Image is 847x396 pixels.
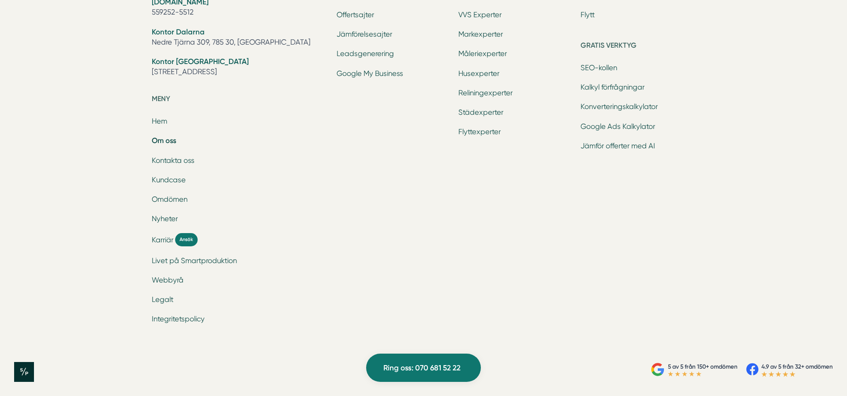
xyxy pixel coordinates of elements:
a: Webbyrå [152,276,184,284]
span: Ring oss: 070 681 52 22 [383,362,461,374]
a: Konverteringskalkylator [581,102,658,111]
a: SEO-kollen [581,64,617,72]
p: 5 av 5 från 150+ omdömen [668,362,738,371]
a: Integritetspolicy [152,315,205,323]
a: Offertsajter [337,11,374,19]
a: Leadsgenerering [337,49,394,58]
a: Reliningexperter [458,89,513,97]
a: Städexperter [458,108,503,117]
a: Legalt [152,295,173,304]
a: Hem [152,117,167,125]
p: 4.9 av 5 från 32+ omdömen [761,362,833,371]
a: Flytt [581,11,595,19]
a: Jämför offerter med AI [581,142,655,150]
a: Kontakta oss [152,156,195,165]
a: Husexperter [458,69,499,78]
a: Ring oss: 070 681 52 22 [366,354,481,382]
a: Om oss [152,136,176,145]
a: Markexperter [458,30,503,38]
a: Livet på Smartproduktion [152,256,237,265]
a: Karriär Ansök [152,233,326,246]
li: Nedre Tjärna 309, 785 30, [GEOGRAPHIC_DATA] [152,27,326,49]
strong: Kontor [GEOGRAPHIC_DATA] [152,57,249,66]
h5: Meny [152,93,326,107]
strong: Kontor Dalarna [152,27,205,36]
a: Kundcase [152,176,186,184]
a: Omdömen [152,195,187,204]
span: Ansök [175,233,198,246]
span: Karriär [152,235,173,245]
a: Google My Business [337,69,403,78]
a: Google Ads Kalkylator [581,122,655,131]
li: [STREET_ADDRESS] [152,57,326,79]
a: Kalkyl förfrågningar [581,83,645,91]
a: VVS Experter [458,11,502,19]
h5: Gratis verktyg [581,40,695,54]
a: Jämförelsesajter [337,30,392,38]
a: Flyttexperter [458,128,501,136]
a: Nyheter [152,215,178,223]
a: Måleriexperter [458,49,507,58]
